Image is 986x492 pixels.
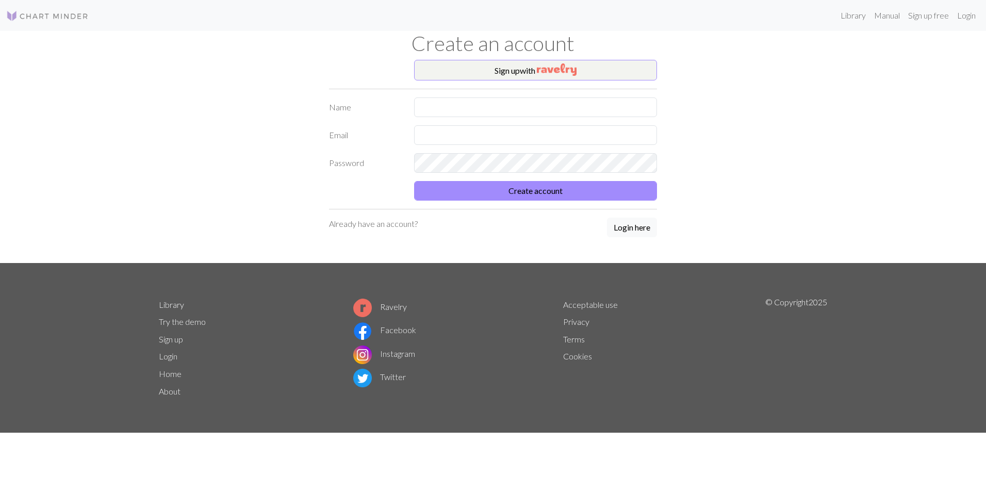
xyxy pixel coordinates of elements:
a: Privacy [563,317,589,326]
a: About [159,386,180,396]
button: Login here [607,218,657,237]
label: Email [323,125,408,145]
img: Twitter logo [353,369,372,387]
a: Login here [607,218,657,238]
a: Login [159,351,177,361]
label: Name [323,97,408,117]
a: Terms [563,334,585,344]
p: © Copyright 2025 [765,296,827,400]
a: Login [953,5,980,26]
a: Facebook [353,325,416,335]
a: Acceptable use [563,300,618,309]
a: Sign up free [904,5,953,26]
a: Sign up [159,334,183,344]
img: Facebook logo [353,322,372,340]
button: Create account [414,181,657,201]
a: Twitter [353,372,406,382]
a: Library [159,300,184,309]
img: Logo [6,10,89,22]
a: Instagram [353,349,415,358]
a: Try the demo [159,317,206,326]
p: Already have an account? [329,218,418,230]
h1: Create an account [153,31,833,56]
img: Ravelry [537,63,577,76]
a: Library [836,5,870,26]
a: Home [159,369,182,379]
button: Sign upwith [414,60,657,80]
a: Manual [870,5,904,26]
a: Ravelry [353,302,407,311]
img: Instagram logo [353,346,372,364]
a: Cookies [563,351,592,361]
label: Password [323,153,408,173]
img: Ravelry logo [353,299,372,317]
